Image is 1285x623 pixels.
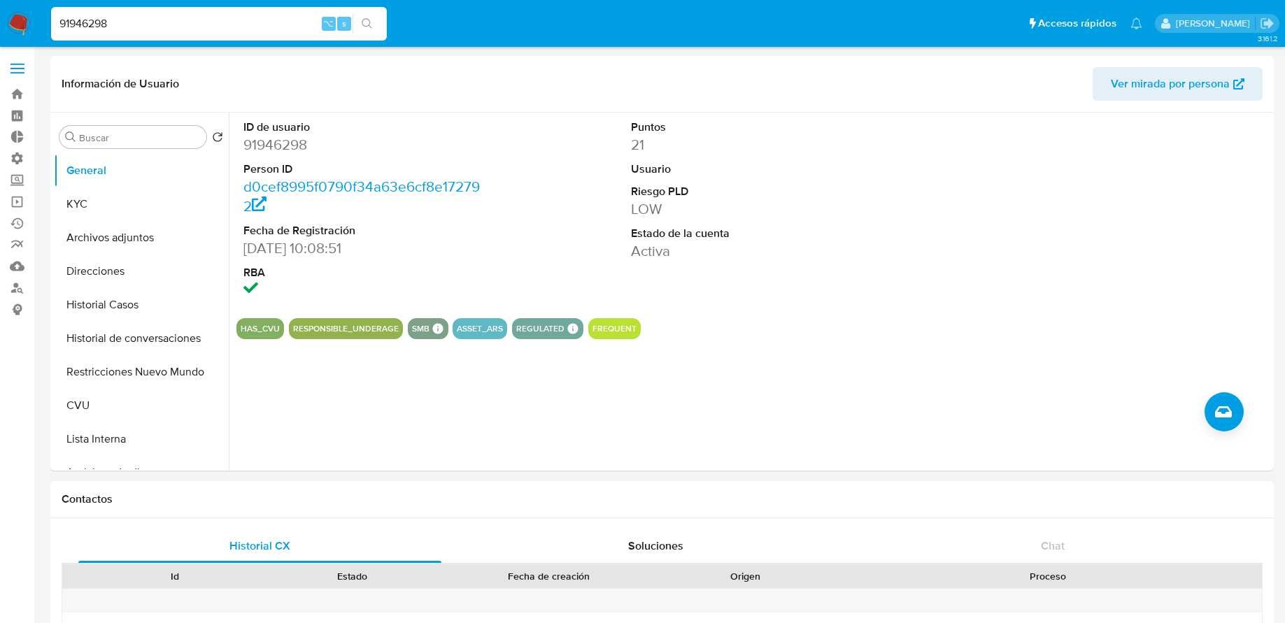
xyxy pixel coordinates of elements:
[631,199,876,219] dd: LOW
[62,77,179,91] h1: Información de Usuario
[1038,16,1116,31] span: Accesos rápidos
[243,120,488,135] dt: ID de usuario
[1176,17,1255,30] p: fabricio.bottalo@mercadolibre.com
[631,241,876,261] dd: Activa
[65,131,76,143] button: Buscar
[229,538,290,554] span: Historial CX
[450,569,647,583] div: Fecha de creación
[631,184,876,199] dt: Riesgo PLD
[631,135,876,155] dd: 21
[631,226,876,241] dt: Estado de la cuenta
[54,355,229,389] button: Restricciones Nuevo Mundo
[628,538,683,554] span: Soluciones
[243,238,488,258] dd: [DATE] 10:08:51
[353,14,381,34] button: search-icon
[631,120,876,135] dt: Puntos
[54,221,229,255] button: Archivos adjuntos
[243,223,488,238] dt: Fecha de Registración
[212,131,223,147] button: Volver al orden por defecto
[97,569,254,583] div: Id
[243,135,488,155] dd: 91946298
[274,569,431,583] div: Estado
[1130,17,1142,29] a: Notificaciones
[243,265,488,280] dt: RBA
[1041,538,1065,554] span: Chat
[342,17,346,30] span: s
[54,422,229,456] button: Lista Interna
[54,456,229,489] button: Anticipos de dinero
[54,322,229,355] button: Historial de conversaciones
[323,17,334,30] span: ⌥
[54,255,229,288] button: Direcciones
[54,154,229,187] button: General
[79,131,201,144] input: Buscar
[1260,16,1275,31] a: Salir
[844,569,1252,583] div: Proceso
[1093,67,1263,101] button: Ver mirada por persona
[62,492,1263,506] h1: Contactos
[54,187,229,221] button: KYC
[54,389,229,422] button: CVU
[54,288,229,322] button: Historial Casos
[243,176,480,216] a: d0cef8995f0790f34a63e6cf8e172792
[1111,67,1230,101] span: Ver mirada por persona
[667,569,824,583] div: Origen
[243,162,488,177] dt: Person ID
[51,15,387,33] input: Buscar usuario o caso...
[631,162,876,177] dt: Usuario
